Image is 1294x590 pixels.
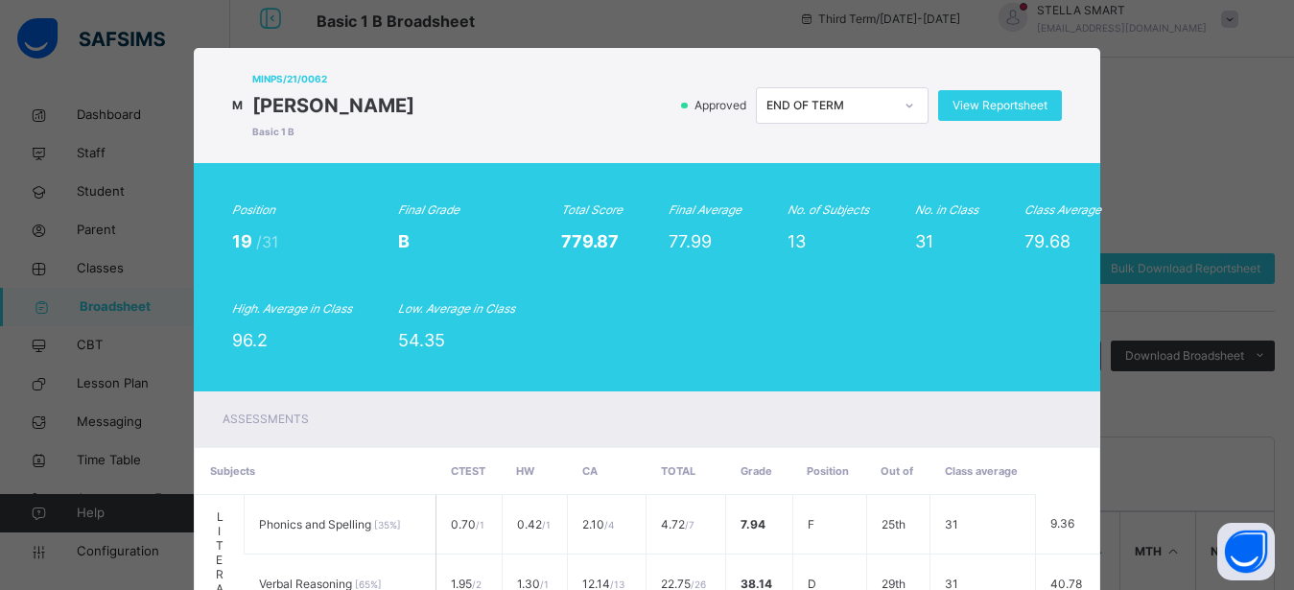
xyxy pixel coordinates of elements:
[398,202,459,217] i: Final Grade
[1024,231,1070,251] span: 79.68
[661,517,694,531] span: 4.72
[371,519,401,531] span: [ 35 %]
[1217,523,1275,580] button: Open asap
[232,330,268,350] span: 96.2
[915,231,933,251] span: 31
[252,125,414,139] span: Basic 1 B
[691,578,706,590] span: / 26
[610,578,624,590] span: / 13
[669,202,741,217] i: Final Average
[945,464,1018,478] span: Class average
[788,202,869,217] i: No. of Subjects
[881,464,913,478] span: Out of
[561,231,619,251] span: 779.87
[766,97,893,114] div: END OF TERM
[352,578,382,590] span: [ 65 %]
[807,464,849,478] span: Position
[808,517,814,531] span: F
[232,301,352,316] i: High. Average in Class
[232,98,243,112] span: M
[953,97,1047,114] span: View Reportsheet
[1050,516,1074,531] span: 9.36
[915,202,978,217] i: No. in Class
[540,578,549,590] span: / 1
[223,412,309,426] span: Assessments
[741,517,765,531] span: 7.94
[472,578,482,590] span: / 2
[1024,202,1101,217] i: Class Average
[741,464,772,478] span: Grade
[451,464,485,478] span: CTEST
[398,330,445,350] span: 54.35
[882,517,906,531] span: 25th
[542,519,551,531] span: / 1
[232,231,256,251] span: 19
[693,97,752,114] span: Approved
[516,464,534,478] span: HW
[256,232,278,251] span: /31
[398,301,515,316] i: Low. Average in Class
[945,517,958,531] span: 31
[582,517,614,531] span: 2.10
[259,517,401,531] span: Phonics and Spelling
[252,91,414,120] span: [PERSON_NAME]
[252,72,414,86] span: MINPS/21/0062
[669,231,712,251] span: 77.99
[210,464,255,478] span: Subjects
[561,202,623,217] i: Total Score
[232,202,275,217] i: Position
[476,519,484,531] span: / 1
[788,231,806,251] span: 13
[604,519,614,531] span: / 4
[661,464,695,478] span: Total
[685,519,694,531] span: / 7
[398,231,410,251] span: B
[582,464,598,478] span: CA
[517,517,551,531] span: 0.42
[451,517,484,531] span: 0.70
